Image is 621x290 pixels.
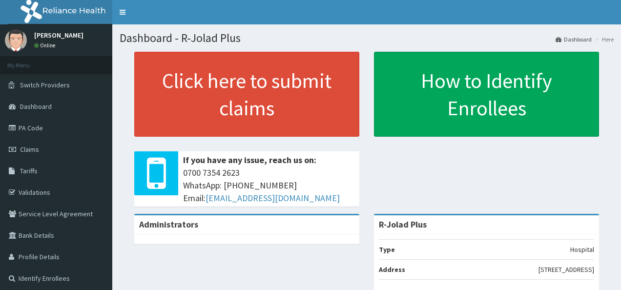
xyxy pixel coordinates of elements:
a: [EMAIL_ADDRESS][DOMAIN_NAME] [206,192,340,204]
a: Online [34,42,58,49]
a: Click here to submit claims [134,52,359,137]
a: Dashboard [556,35,592,43]
h1: Dashboard - R-Jolad Plus [120,32,614,44]
li: Here [593,35,614,43]
p: [STREET_ADDRESS] [538,265,594,274]
b: If you have any issue, reach us on: [183,154,316,166]
strong: R-Jolad Plus [379,219,427,230]
b: Administrators [139,219,198,230]
b: Address [379,265,405,274]
a: How to Identify Enrollees [374,52,599,137]
img: User Image [5,29,27,51]
b: Type [379,245,395,254]
span: Tariffs [20,166,38,175]
p: [PERSON_NAME] [34,32,83,39]
span: Claims [20,145,39,154]
span: Dashboard [20,102,52,111]
p: Hospital [570,245,594,254]
span: 0700 7354 2623 WhatsApp: [PHONE_NUMBER] Email: [183,166,354,204]
span: Switch Providers [20,81,70,89]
